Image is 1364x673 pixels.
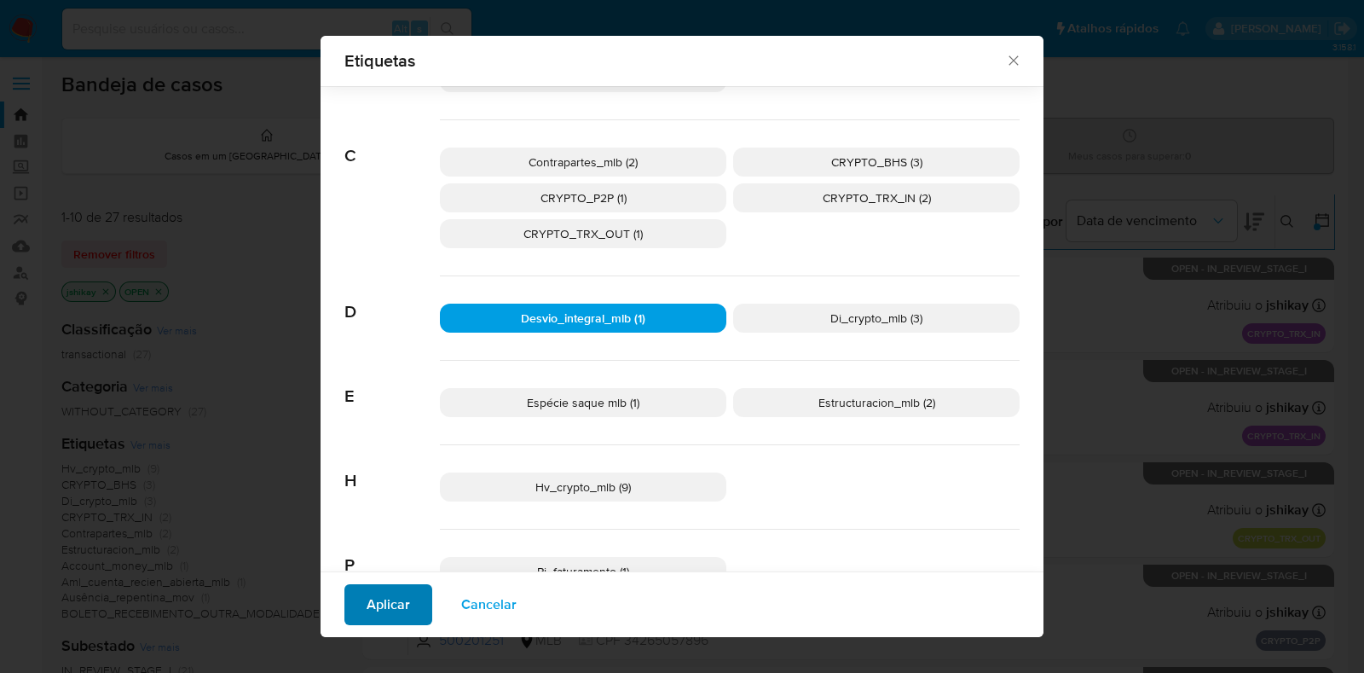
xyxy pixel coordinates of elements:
[440,473,726,502] div: Hv_crypto_mlb (9)
[733,148,1020,177] div: CRYPTO_BHS (3)
[818,394,935,411] span: Estructuracion_mlb (2)
[440,148,726,177] div: Contrapartes_mlb (2)
[1005,52,1020,67] button: Fechar
[440,388,726,417] div: Espécie saque mlb (1)
[344,276,440,322] span: D
[733,388,1020,417] div: Estructuracion_mlb (2)
[529,154,638,171] span: Contrapartes_mlb (2)
[830,310,922,327] span: Di_crypto_mlb (3)
[344,120,440,166] span: C
[439,584,539,625] button: Cancelar
[823,189,931,206] span: CRYPTO_TRX_IN (2)
[344,530,440,576] span: P
[523,225,643,242] span: CRYPTO_TRX_OUT (1)
[733,304,1020,333] div: Di_crypto_mlb (3)
[535,479,631,496] span: Hv_crypto_mlb (9)
[344,584,432,625] button: Aplicar
[540,189,627,206] span: CRYPTO_P2P (1)
[733,183,1020,212] div: CRYPTO_TRX_IN (2)
[440,557,726,586] div: Pj_faturamento (1)
[831,154,922,171] span: CRYPTO_BHS (3)
[440,304,726,333] div: Desvio_integral_mlb (1)
[537,563,629,580] span: Pj_faturamento (1)
[527,394,639,411] span: Espécie saque mlb (1)
[344,445,440,491] span: H
[440,219,726,248] div: CRYPTO_TRX_OUT (1)
[344,361,440,407] span: E
[344,52,1005,69] span: Etiquetas
[440,183,726,212] div: CRYPTO_P2P (1)
[521,310,645,327] span: Desvio_integral_mlb (1)
[461,586,517,624] span: Cancelar
[367,586,410,624] span: Aplicar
